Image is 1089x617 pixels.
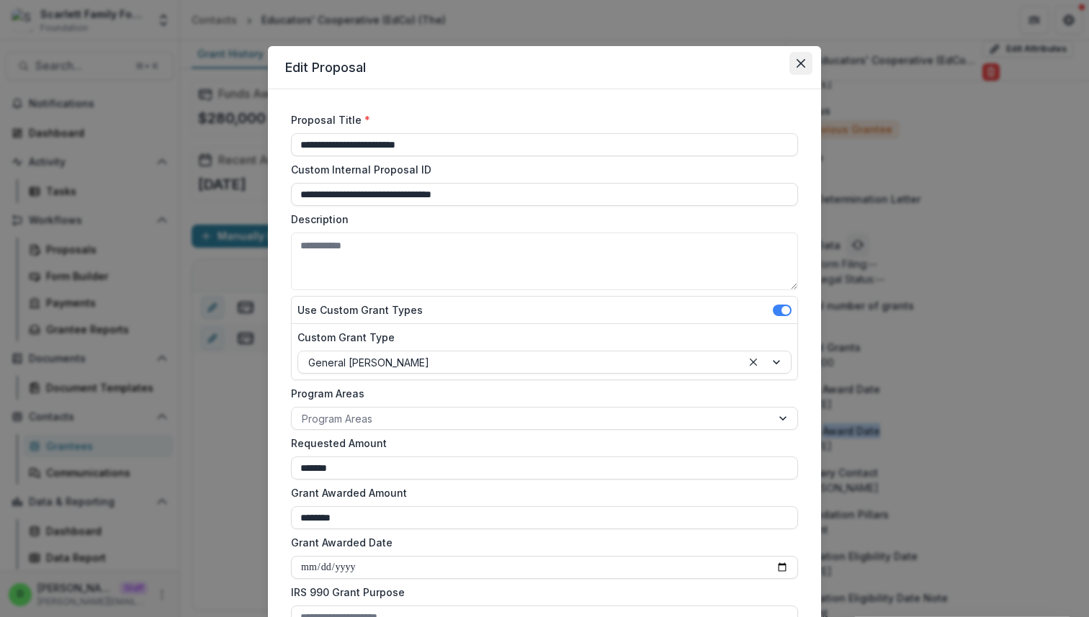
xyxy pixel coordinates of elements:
label: Proposal Title [291,112,789,127]
label: Program Areas [291,386,789,401]
label: IRS 990 Grant Purpose [291,585,789,600]
label: Custom Grant Type [297,330,783,345]
label: Grant Awarded Date [291,535,789,550]
button: Close [789,52,812,75]
label: Grant Awarded Amount [291,485,789,500]
div: Clear selected options [745,353,762,371]
label: Description [291,212,789,227]
label: Requested Amount [291,436,789,451]
header: Edit Proposal [268,46,821,89]
label: Use Custom Grant Types [297,302,423,317]
label: Custom Internal Proposal ID [291,162,789,177]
